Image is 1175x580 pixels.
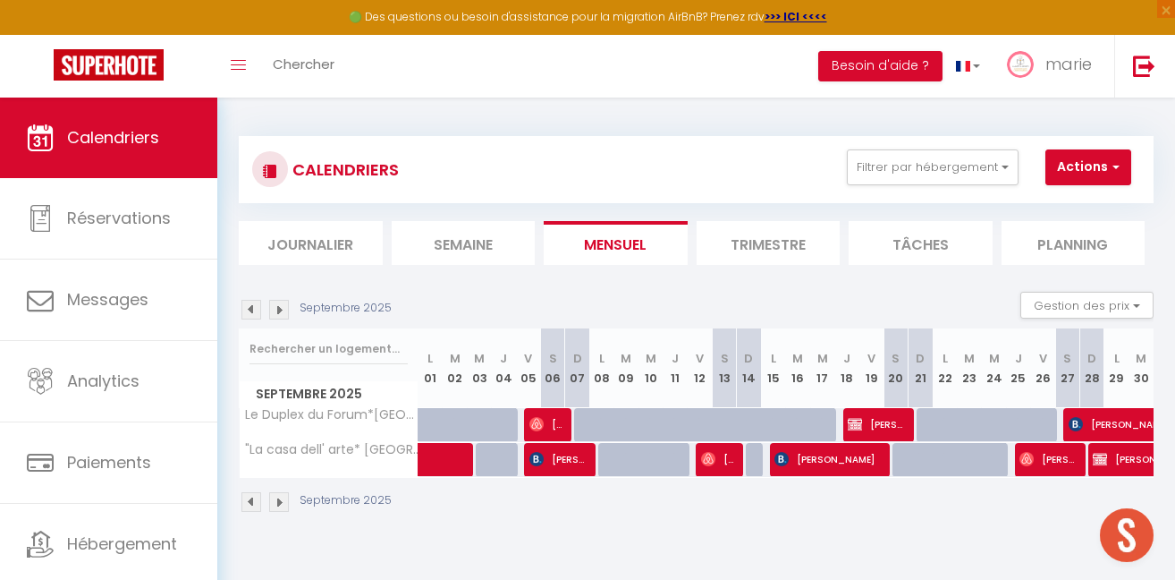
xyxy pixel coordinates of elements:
[544,221,688,265] li: Mensuel
[933,328,957,408] th: 22
[418,328,443,408] th: 01
[1031,328,1055,408] th: 26
[737,328,761,408] th: 14
[54,49,164,81] img: Super Booking
[697,221,841,265] li: Trimestre
[696,350,704,367] abbr: V
[817,350,828,367] abbr: M
[1019,442,1076,476] span: [PERSON_NAME]
[242,443,421,456] span: "La casa dell' arte* [GEOGRAPHIC_DATA]
[1129,328,1154,408] th: 30
[549,350,557,367] abbr: S
[1055,328,1079,408] th: 27
[392,221,536,265] li: Semaine
[239,221,383,265] li: Journalier
[909,328,933,408] th: 21
[688,328,712,408] th: 12
[792,350,803,367] abbr: M
[467,328,491,408] th: 03
[529,407,562,441] span: [PERSON_NAME]
[744,350,753,367] abbr: D
[771,350,776,367] abbr: L
[67,451,151,473] span: Paiements
[834,328,858,408] th: 18
[67,370,139,392] span: Analytics
[529,442,586,476] span: [PERSON_NAME]
[993,35,1114,98] a: ... marie
[664,328,688,408] th: 11
[240,381,418,407] span: Septembre 2025
[599,350,604,367] abbr: L
[589,328,613,408] th: 08
[847,149,1019,185] button: Filtrer par hébergement
[646,350,656,367] abbr: M
[565,328,589,408] th: 07
[67,533,177,555] span: Hébergement
[943,350,948,367] abbr: L
[957,328,981,408] th: 23
[443,328,467,408] th: 02
[638,328,663,408] th: 10
[761,328,785,408] th: 15
[1100,508,1154,562] div: Ouvrir le chat
[300,300,392,317] p: Septembre 2025
[1002,221,1145,265] li: Planning
[701,442,733,476] span: [PERSON_NAME]
[1087,350,1096,367] abbr: D
[273,55,334,73] span: Chercher
[892,350,900,367] abbr: S
[524,350,532,367] abbr: V
[500,350,507,367] abbr: J
[1079,328,1103,408] th: 28
[1020,292,1154,319] button: Gestion des prix
[541,328,565,408] th: 06
[249,333,408,365] input: Rechercher un logement...
[1006,328,1030,408] th: 25
[712,328,736,408] th: 13
[242,408,421,422] span: Le Duplex du Forum*[GEOGRAPHIC_DATA]*Centre
[849,221,993,265] li: Tâches
[867,350,875,367] abbr: V
[721,350,729,367] abbr: S
[786,328,810,408] th: 16
[1133,55,1155,77] img: logout
[300,492,392,509] p: Septembre 2025
[492,328,516,408] th: 04
[573,350,582,367] abbr: D
[1045,149,1131,185] button: Actions
[1104,328,1129,408] th: 29
[1039,350,1047,367] abbr: V
[989,350,1000,367] abbr: M
[1015,350,1022,367] abbr: J
[621,350,631,367] abbr: M
[843,350,850,367] abbr: J
[1063,350,1071,367] abbr: S
[964,350,975,367] abbr: M
[1136,350,1146,367] abbr: M
[259,35,348,98] a: Chercher
[1045,53,1092,75] span: marie
[1007,51,1034,78] img: ...
[916,350,925,367] abbr: D
[982,328,1006,408] th: 24
[516,328,540,408] th: 05
[859,328,883,408] th: 19
[67,126,159,149] span: Calendriers
[765,9,827,24] a: >>> ICI <<<<
[67,288,148,311] span: Messages
[883,328,908,408] th: 20
[672,350,679,367] abbr: J
[818,51,943,81] button: Besoin d'aide ?
[288,149,399,190] h3: CALENDRIERS
[427,350,433,367] abbr: L
[614,328,638,408] th: 09
[67,207,171,229] span: Réservations
[450,350,461,367] abbr: M
[1114,350,1120,367] abbr: L
[474,350,485,367] abbr: M
[848,407,904,441] span: [PERSON_NAME]
[810,328,834,408] th: 17
[774,442,879,476] span: [PERSON_NAME]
